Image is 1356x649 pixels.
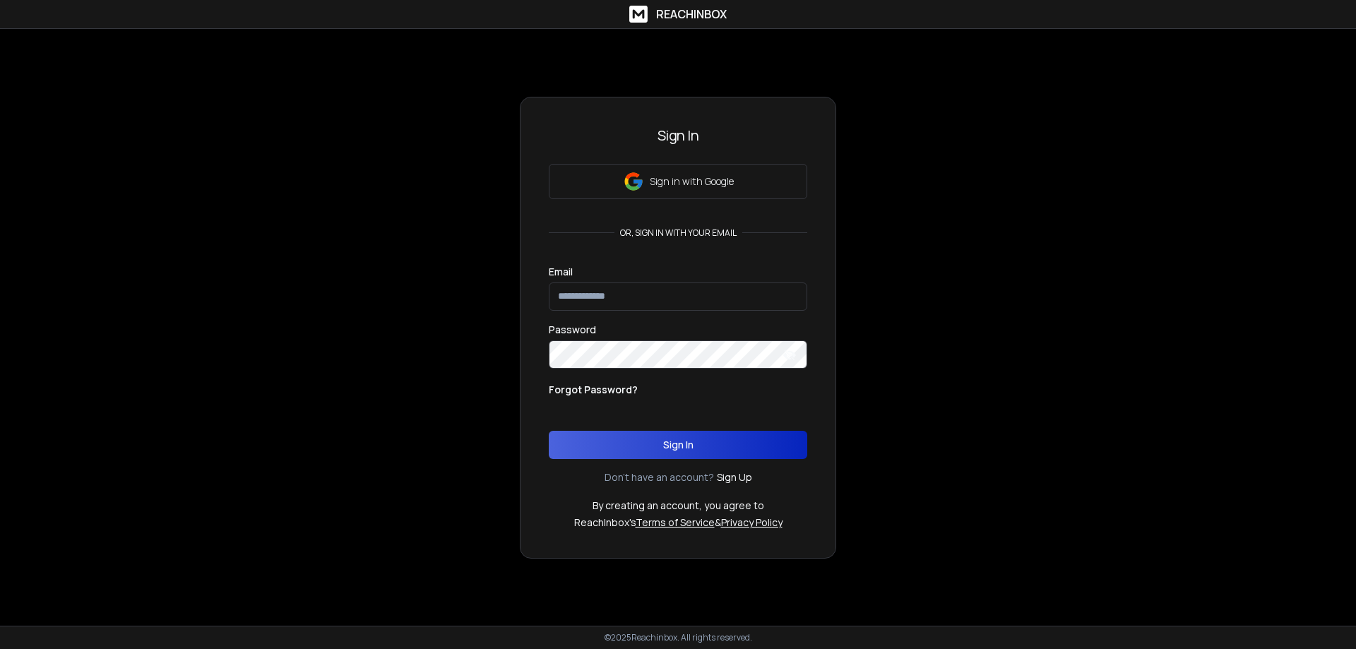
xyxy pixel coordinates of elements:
[549,431,807,459] button: Sign In
[614,227,742,239] p: or, sign in with your email
[717,470,752,484] a: Sign Up
[636,516,715,529] a: Terms of Service
[605,470,714,484] p: Don't have an account?
[656,6,727,23] h1: ReachInbox
[549,267,573,277] label: Email
[549,164,807,199] button: Sign in with Google
[593,499,764,513] p: By creating an account, you agree to
[629,6,727,23] a: ReachInbox
[650,174,734,189] p: Sign in with Google
[605,632,752,643] p: © 2025 Reachinbox. All rights reserved.
[721,516,783,529] a: Privacy Policy
[549,383,638,397] p: Forgot Password?
[574,516,783,530] p: ReachInbox's &
[549,325,596,335] label: Password
[549,126,807,145] h3: Sign In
